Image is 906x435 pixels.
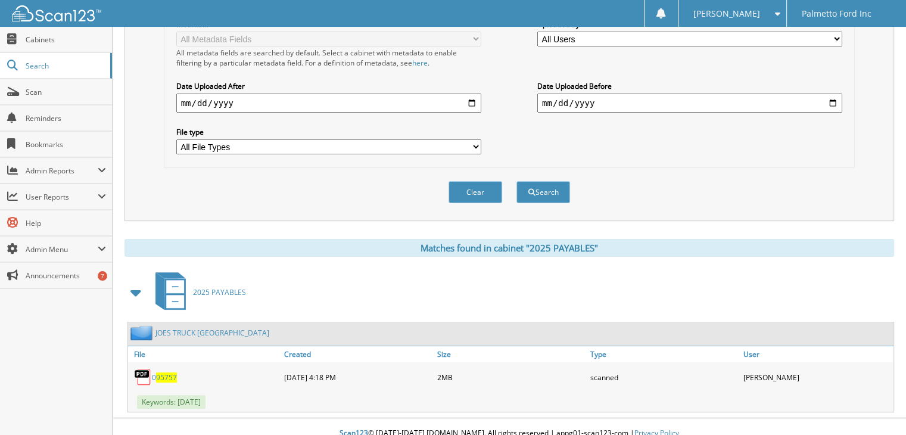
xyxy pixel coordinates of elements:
[176,48,481,68] div: All metadata fields are searched by default. Select a cabinet with metadata to enable filtering b...
[26,113,106,123] span: Reminders
[587,346,740,362] a: Type
[193,287,246,297] span: 2025 PAYABLES
[26,218,106,228] span: Help
[26,87,106,97] span: Scan
[176,127,481,137] label: File type
[587,365,740,389] div: scanned
[176,81,481,91] label: Date Uploaded After
[26,35,106,45] span: Cabinets
[156,372,177,383] span: 95757
[148,269,246,316] a: 2025 PAYABLES
[449,181,502,203] button: Clear
[134,368,152,386] img: PDF.png
[124,239,894,257] div: Matches found in cabinet "2025 PAYABLES"
[740,346,893,362] a: User
[412,58,428,68] a: here
[26,61,104,71] span: Search
[176,94,481,113] input: start
[693,10,760,17] span: [PERSON_NAME]
[802,10,871,17] span: Palmetto Ford Inc
[740,365,893,389] div: [PERSON_NAME]
[434,346,587,362] a: Size
[12,5,101,21] img: scan123-logo-white.svg
[137,395,206,409] span: Keywords: [DATE]
[26,271,106,281] span: Announcements
[128,346,281,362] a: File
[281,346,434,362] a: Created
[26,139,106,150] span: Bookmarks
[98,271,107,281] div: 7
[26,166,98,176] span: Admin Reports
[130,325,155,340] img: folder2.png
[155,328,269,338] a: JOES TRUCK [GEOGRAPHIC_DATA]
[26,192,98,202] span: User Reports
[434,365,587,389] div: 2MB
[537,81,842,91] label: Date Uploaded Before
[26,244,98,254] span: Admin Menu
[537,94,842,113] input: end
[152,372,177,383] a: 095757
[516,181,570,203] button: Search
[281,365,434,389] div: [DATE] 4:18 PM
